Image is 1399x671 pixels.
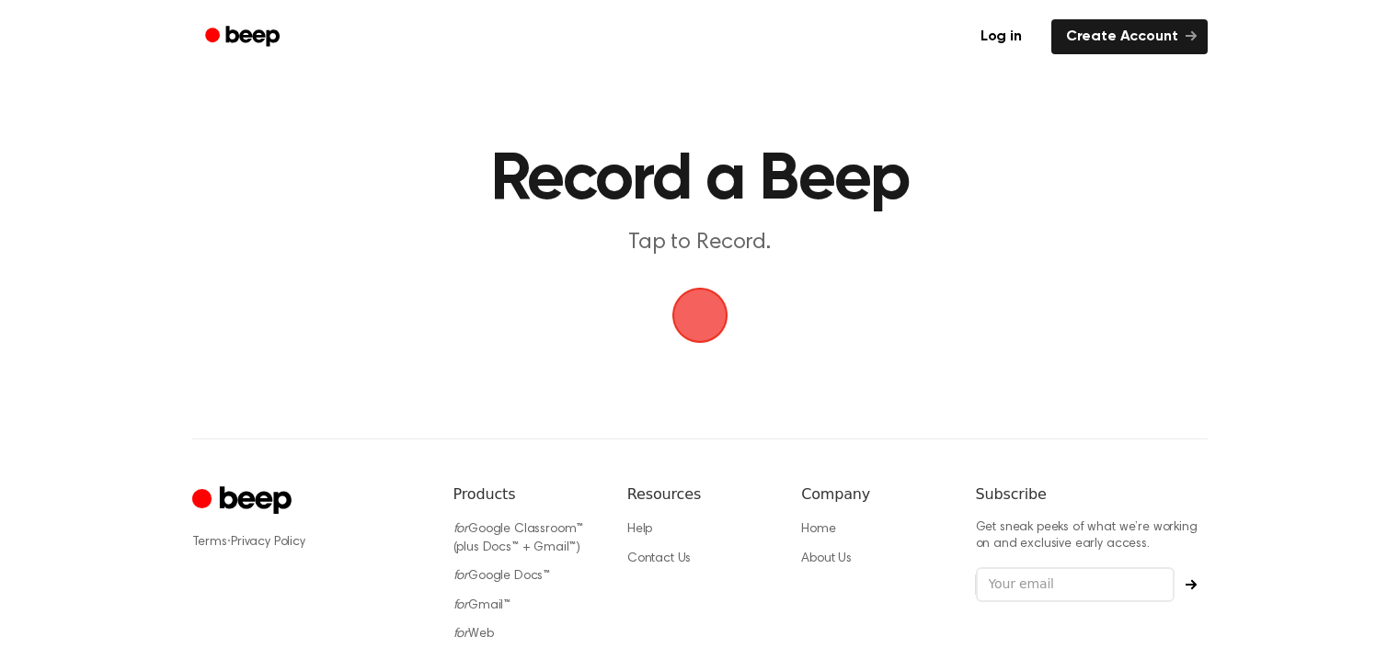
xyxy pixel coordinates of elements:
[192,483,296,519] a: Cruip
[627,483,772,506] h6: Resources
[672,288,728,343] img: Beep Logo
[1051,19,1208,54] a: Create Account
[453,523,584,554] a: forGoogle Classroom™ (plus Docs™ + Gmail™)
[1175,579,1208,590] button: Subscribe
[347,228,1053,258] p: Tap to Record.
[627,523,652,536] a: Help
[976,567,1175,602] input: Your email
[453,628,469,641] i: for
[801,523,835,536] a: Home
[453,599,469,612] i: for
[627,552,691,565] a: Contact Us
[453,570,551,583] a: forGoogle Docs™
[192,19,296,55] a: Beep
[453,628,494,641] a: forWeb
[231,536,305,549] a: Privacy Policy
[453,523,469,536] i: for
[453,483,598,506] h6: Products
[976,483,1208,506] h6: Subscribe
[453,599,511,612] a: forGmail™
[192,533,424,552] div: ·
[229,147,1171,213] h1: Record a Beep
[801,483,946,506] h6: Company
[453,570,469,583] i: for
[976,520,1208,552] p: Get sneak peeks of what we’re working on and exclusive early access.
[962,16,1040,58] a: Log in
[192,536,227,549] a: Terms
[801,552,852,565] a: About Us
